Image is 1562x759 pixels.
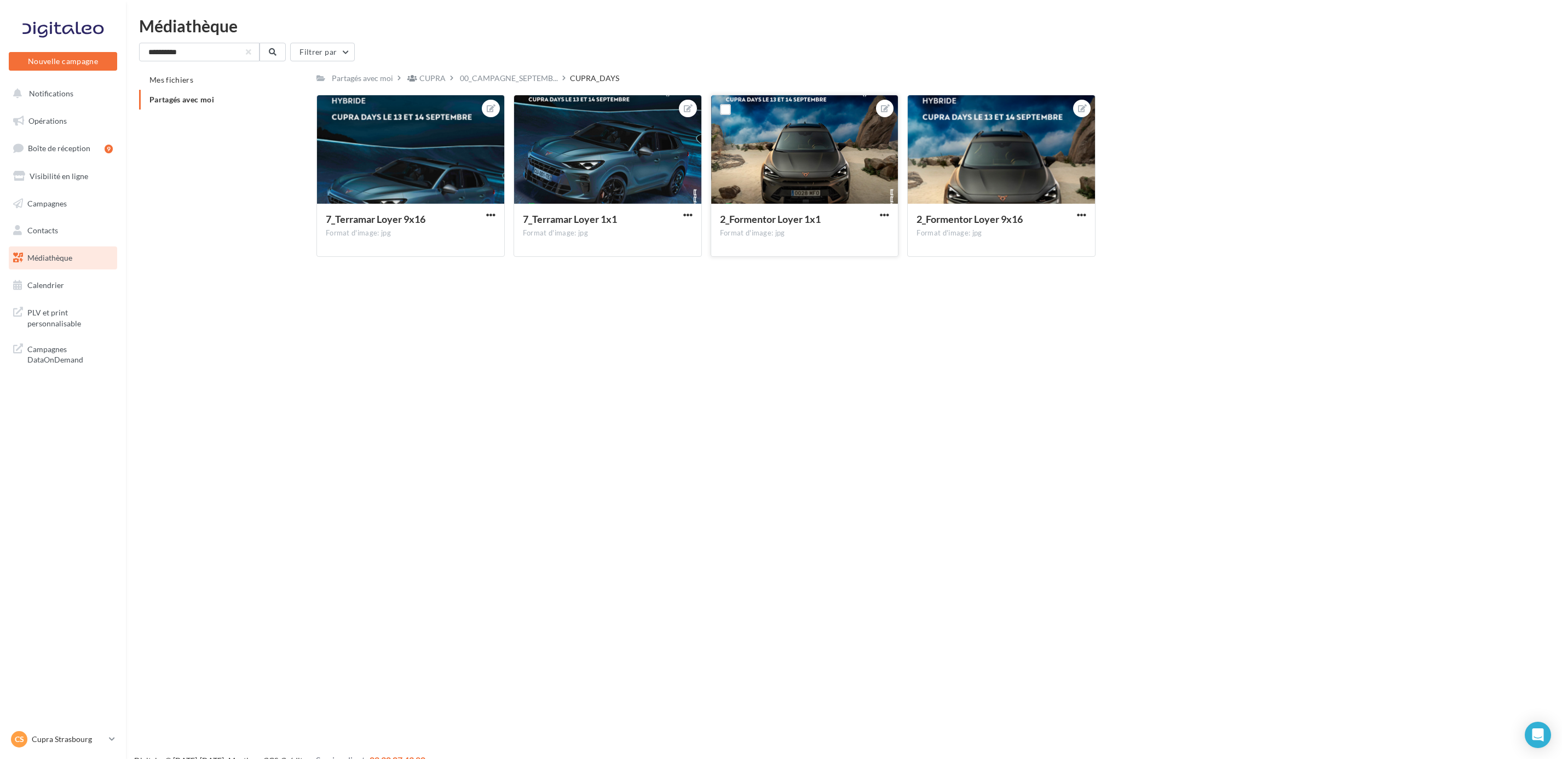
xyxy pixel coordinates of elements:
span: 2_Formentor Loyer 9x16 [917,213,1023,225]
p: Cupra Strasbourg [32,734,105,745]
span: 7_Terramar Loyer 1x1 [523,213,617,225]
button: Notifications [7,82,115,105]
span: Contacts [27,226,58,235]
div: Médiathèque [139,18,1549,34]
span: PLV et print personnalisable [27,305,113,329]
span: Calendrier [27,280,64,290]
span: Opérations [28,116,67,125]
a: Visibilité en ligne [7,165,119,188]
span: Boîte de réception [28,143,90,153]
span: CS [15,734,24,745]
div: CUPRA [419,73,446,84]
div: 9 [105,145,113,153]
button: Filtrer par [290,43,355,61]
span: 2_Formentor Loyer 1x1 [720,213,821,225]
span: Visibilité en ligne [30,171,88,181]
span: Campagnes [27,198,67,208]
div: Format d'image: jpg [523,228,693,238]
a: Campagnes DataOnDemand [7,337,119,370]
a: Opérations [7,110,119,133]
span: Médiathèque [27,253,72,262]
a: CS Cupra Strasbourg [9,729,117,750]
span: Partagés avec moi [149,95,214,104]
div: Open Intercom Messenger [1525,722,1551,748]
a: Contacts [7,219,119,242]
div: CUPRA_DAYS [570,73,619,84]
span: 7_Terramar Loyer 9x16 [326,213,425,225]
span: Notifications [29,89,73,98]
div: Format d'image: jpg [917,228,1086,238]
a: Calendrier [7,274,119,297]
a: Campagnes [7,192,119,215]
span: Mes fichiers [149,75,193,84]
button: Nouvelle campagne [9,52,117,71]
a: Boîte de réception9 [7,136,119,160]
div: Format d'image: jpg [720,228,890,238]
a: Médiathèque [7,246,119,269]
a: PLV et print personnalisable [7,301,119,333]
span: 00_CAMPAGNE_SEPTEMB... [460,73,558,84]
span: Campagnes DataOnDemand [27,342,113,365]
div: Format d'image: jpg [326,228,495,238]
div: Partagés avec moi [332,73,393,84]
